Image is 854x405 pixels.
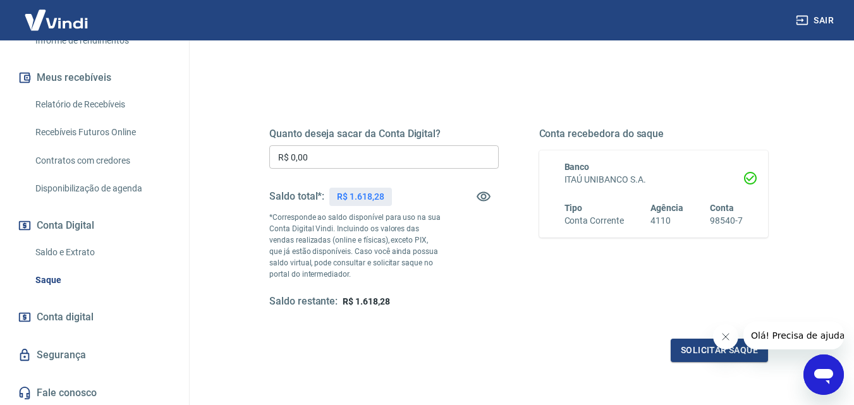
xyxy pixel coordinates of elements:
[343,296,389,306] span: R$ 1.618,28
[30,239,174,265] a: Saldo e Extrato
[15,341,174,369] a: Segurança
[564,203,583,213] span: Tipo
[539,128,769,140] h5: Conta recebedora do saque
[713,324,738,349] iframe: Fechar mensagem
[564,214,624,227] h6: Conta Corrente
[269,295,338,308] h5: Saldo restante:
[564,173,743,186] h6: ITAÚ UNIBANCO S.A.
[15,64,174,92] button: Meus recebíveis
[269,190,324,203] h5: Saldo total*:
[743,322,844,349] iframe: Mensagem da empresa
[710,203,734,213] span: Conta
[564,162,590,172] span: Banco
[30,176,174,202] a: Disponibilização de agenda
[8,9,106,19] span: Olá! Precisa de ajuda?
[15,1,97,39] img: Vindi
[337,190,384,203] p: R$ 1.618,28
[30,119,174,145] a: Recebíveis Futuros Online
[37,308,94,326] span: Conta digital
[30,148,174,174] a: Contratos com credores
[803,354,844,395] iframe: Botão para abrir a janela de mensagens
[30,267,174,293] a: Saque
[269,128,499,140] h5: Quanto deseja sacar da Conta Digital?
[15,303,174,331] a: Conta digital
[30,28,174,54] a: Informe de rendimentos
[710,214,743,227] h6: 98540-7
[650,203,683,213] span: Agência
[793,9,839,32] button: Sair
[15,212,174,239] button: Conta Digital
[269,212,441,280] p: *Corresponde ao saldo disponível para uso na sua Conta Digital Vindi. Incluindo os valores das ve...
[650,214,683,227] h6: 4110
[30,92,174,118] a: Relatório de Recebíveis
[671,339,768,362] button: Solicitar saque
